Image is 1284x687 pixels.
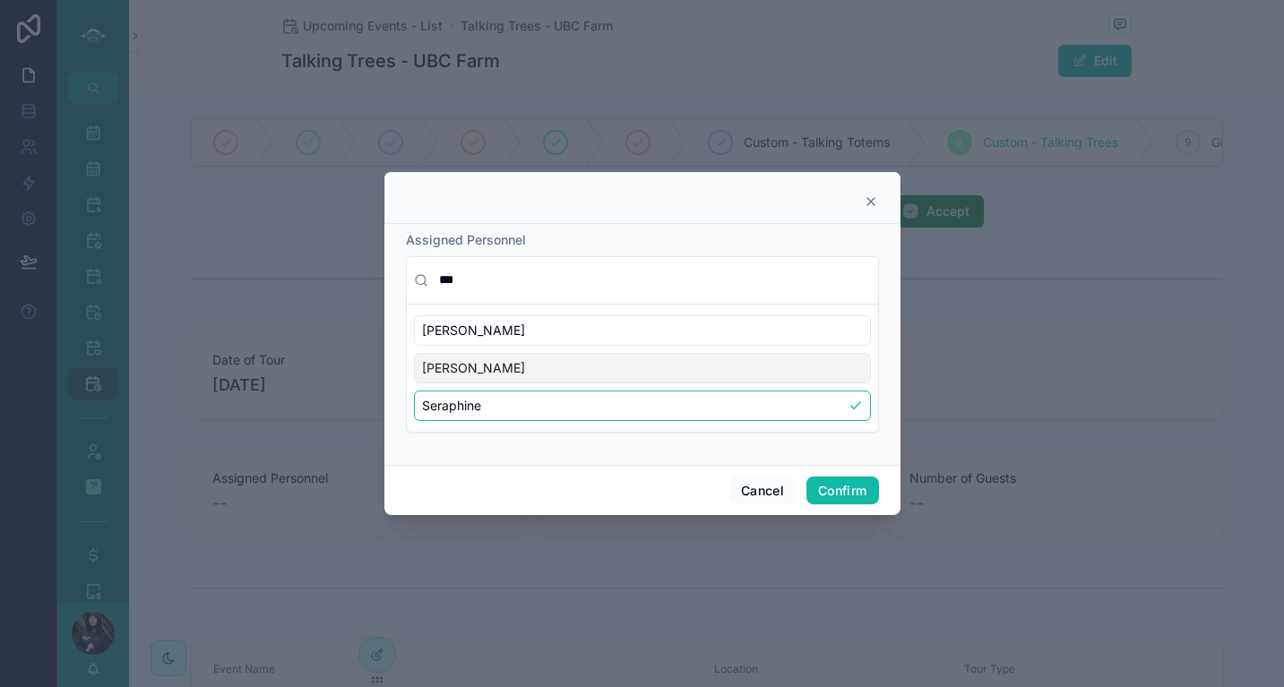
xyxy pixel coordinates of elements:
span: Seraphine [422,397,481,415]
span: [PERSON_NAME] [422,359,525,377]
button: Cancel [729,477,796,505]
div: Suggestions [407,305,878,432]
button: Confirm [806,477,878,505]
span: [PERSON_NAME] [422,322,525,339]
span: Assigned Personnel [406,232,526,247]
